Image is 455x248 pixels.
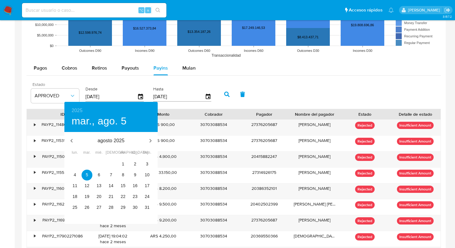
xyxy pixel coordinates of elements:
[145,204,150,210] p: 31
[82,170,92,181] button: 5
[106,191,116,202] button: 21
[121,193,125,199] p: 22
[122,161,124,167] p: 1
[94,170,104,181] button: 6
[142,159,153,170] button: 3
[74,172,76,178] p: 4
[133,193,138,199] p: 23
[79,137,143,144] p: agosto 2025
[142,150,153,156] span: dom.
[72,106,82,115] button: 2025
[97,183,101,189] p: 13
[130,181,141,191] button: 16
[146,161,148,167] p: 3
[118,202,128,213] button: 29
[118,159,128,170] button: 1
[142,202,153,213] button: 31
[106,150,116,156] span: [DEMOGRAPHIC_DATA].
[70,150,80,156] span: lun.
[134,161,136,167] p: 2
[130,170,141,181] button: 9
[106,202,116,213] button: 28
[97,193,101,199] p: 20
[73,183,77,189] p: 11
[70,181,80,191] button: 11
[118,191,128,202] button: 22
[82,181,92,191] button: 12
[109,204,113,210] p: 28
[118,181,128,191] button: 15
[130,191,141,202] button: 23
[121,204,125,210] p: 29
[130,159,141,170] button: 2
[73,204,77,210] p: 25
[82,191,92,202] button: 19
[106,181,116,191] button: 14
[73,193,77,199] p: 18
[72,115,127,127] button: mar., ago. 5
[121,183,125,189] p: 15
[122,172,124,178] p: 8
[133,204,138,210] p: 30
[70,170,80,181] button: 4
[82,150,92,156] span: mar.
[134,172,136,178] p: 9
[70,191,80,202] button: 18
[118,150,128,156] span: vie.
[142,181,153,191] button: 17
[142,170,153,181] button: 10
[145,183,150,189] p: 17
[145,193,150,199] p: 24
[85,204,89,210] p: 26
[82,202,92,213] button: 26
[106,170,116,181] button: 7
[130,150,141,156] span: sáb.
[94,150,104,156] span: mié.
[109,193,113,199] p: 21
[85,183,89,189] p: 12
[85,193,89,199] p: 19
[145,172,150,178] p: 10
[94,181,104,191] button: 13
[94,202,104,213] button: 27
[110,172,112,178] p: 7
[133,183,138,189] p: 16
[130,202,141,213] button: 30
[94,191,104,202] button: 20
[109,183,113,189] p: 14
[86,172,88,178] p: 5
[142,191,153,202] button: 24
[70,202,80,213] button: 25
[97,204,101,210] p: 27
[98,172,100,178] p: 6
[118,170,128,181] button: 8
